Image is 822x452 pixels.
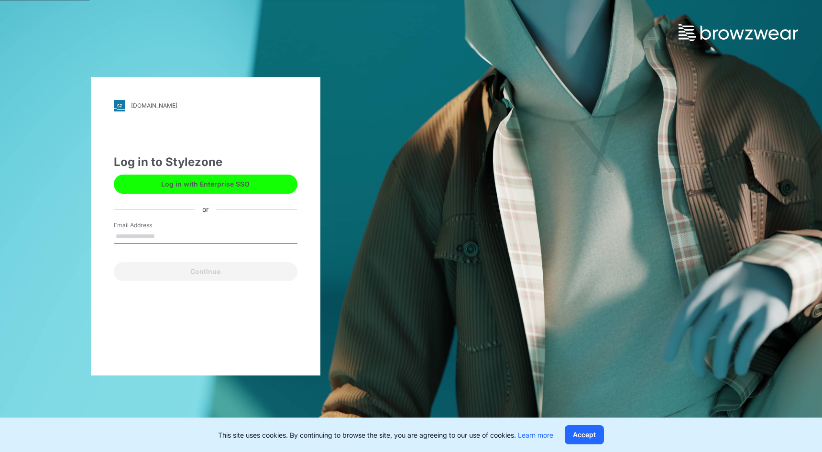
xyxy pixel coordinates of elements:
[195,204,216,214] div: or
[114,221,181,230] label: Email Address
[114,100,297,111] a: [DOMAIN_NAME]
[131,102,177,109] div: [DOMAIN_NAME]
[114,175,297,194] button: Log in with Enterprise SSO
[565,425,604,444] button: Accept
[218,430,553,440] p: This site uses cookies. By continuing to browse the site, you are agreeing to our use of cookies.
[114,154,297,171] div: Log in to Stylezone
[679,24,798,41] img: browzwear-logo.73288ffb.svg
[114,100,125,111] img: svg+xml;base64,PHN2ZyB3aWR0aD0iMjgiIGhlaWdodD0iMjgiIHZpZXdCb3g9IjAgMCAyOCAyOCIgZmlsbD0ibm9uZSIgeG...
[518,431,553,439] a: Learn more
